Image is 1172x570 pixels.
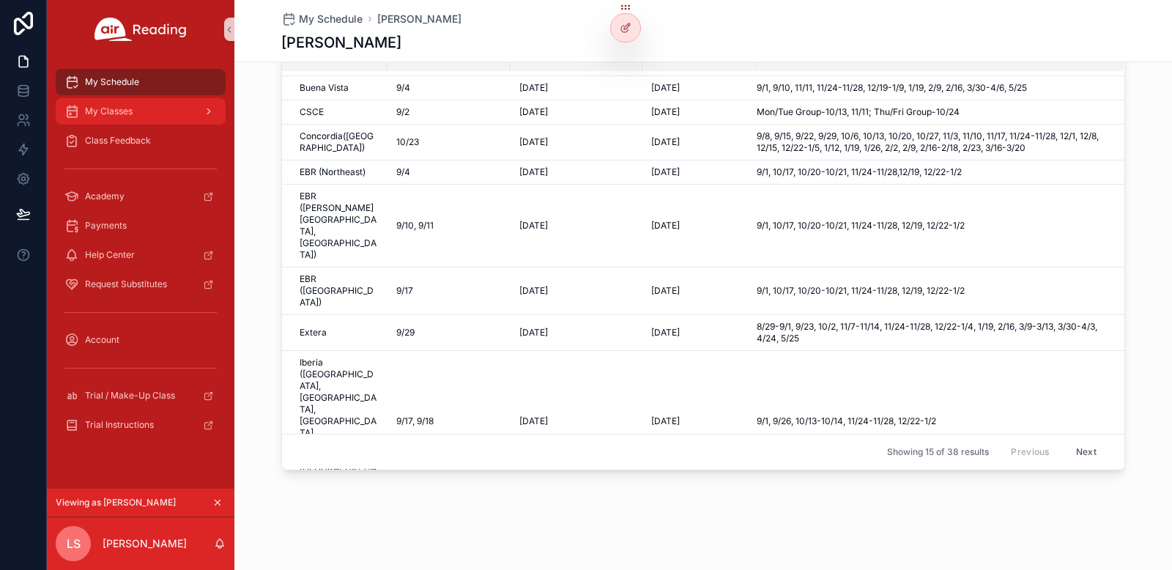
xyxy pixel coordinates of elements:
[85,334,119,346] span: Account
[56,327,226,353] a: Account
[56,412,226,438] a: Trial Instructions
[300,82,349,94] span: Buena Vista
[1066,441,1107,464] button: Next
[651,82,680,94] span: [DATE]
[85,390,175,401] span: Trial / Make-Up Class
[757,321,1105,344] span: 8/29-9/1, 9/23, 10/2, 11/7-11/14, 11/24-11/28, 12/22-1/4, 1/19, 2/16, 3/9-3/13, 3/30-4/3, 4/24, 5/25
[300,106,324,118] span: CSCE
[757,415,936,427] span: 9/1, 9/26, 10/13-10/14, 11/24-11/28, 12/22-1/2
[757,130,1105,154] span: 9/8, 9/15, 9/22, 9/29, 10/6, 10/13, 10/20, 10/27, 11/3, 11/10, 11/17, 11/24-11/28, 12/1, 12/8, 12...
[85,190,125,202] span: Academy
[300,130,379,154] span: Concordia([GEOGRAPHIC_DATA])
[300,327,327,338] span: Extera
[56,183,226,210] a: Academy
[396,415,434,427] span: 9/17, 9/18
[56,382,226,409] a: Trial / Make-Up Class
[757,166,962,178] span: 9/1, 10/17, 10/20-10/21, 11/24-11/28,12/19, 12/22-1/2
[757,220,965,232] span: 9/1, 10/17, 10/20-10/21, 11/24-11/28, 12/19, 12/22-1/2
[300,166,366,178] span: EBR (Northeast)
[757,285,965,297] span: 9/1, 10/17, 10/20-10/21, 11/24-11/28, 12/19, 12/22-1/2
[85,220,127,232] span: Payments
[56,98,226,125] a: My Classes
[85,249,135,261] span: Help Center
[519,415,548,427] span: [DATE]
[94,18,187,41] img: App logo
[377,12,461,26] a: [PERSON_NAME]
[651,220,680,232] span: [DATE]
[651,327,680,338] span: [DATE]
[519,327,548,338] span: [DATE]
[85,419,154,431] span: Trial Instructions
[519,285,548,297] span: [DATE]
[396,106,409,118] span: 9/2
[519,82,548,94] span: [DATE]
[396,136,419,148] span: 10/23
[396,220,434,232] span: 9/10, 9/11
[887,446,989,458] span: Showing 15 of 38 results
[651,136,680,148] span: [DATE]
[281,12,363,26] a: My Schedule
[67,535,81,552] span: LS
[757,82,1027,94] span: 9/1, 9/10, 11/11, 11/24-11/28, 12/19-1/9, 1/19, 2/9, 2/16, 3/30-4/6, 5/25
[56,212,226,239] a: Payments
[651,166,680,178] span: [DATE]
[85,278,167,290] span: Request Substitutes
[651,106,680,118] span: [DATE]
[103,536,187,551] p: [PERSON_NAME]
[85,76,139,88] span: My Schedule
[519,166,548,178] span: [DATE]
[85,135,151,147] span: Class Feedback
[56,127,226,154] a: Class Feedback
[56,69,226,95] a: My Schedule
[651,285,680,297] span: [DATE]
[757,106,960,118] span: Mon/Tue Group-10/13, 11/11; Thu/Fri Group-10/24
[396,285,413,297] span: 9/17
[519,136,548,148] span: [DATE]
[47,59,234,457] div: scrollable content
[85,106,133,117] span: My Classes
[300,357,379,486] span: Iberia ([GEOGRAPHIC_DATA], [GEOGRAPHIC_DATA], [GEOGRAPHIC_DATA], [GEOGRAPHIC_DATA], [GEOGRAPHIC_D...
[299,12,363,26] span: My Schedule
[396,166,410,178] span: 9/4
[281,32,401,53] h1: [PERSON_NAME]
[300,190,379,261] span: EBR ([PERSON_NAME][GEOGRAPHIC_DATA], [GEOGRAPHIC_DATA])
[56,497,176,508] span: Viewing as [PERSON_NAME]
[396,327,415,338] span: 9/29
[651,415,680,427] span: [DATE]
[56,271,226,297] a: Request Substitutes
[300,273,379,308] span: EBR ([GEOGRAPHIC_DATA])
[519,106,548,118] span: [DATE]
[396,82,410,94] span: 9/4
[56,242,226,268] a: Help Center
[519,220,548,232] span: [DATE]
